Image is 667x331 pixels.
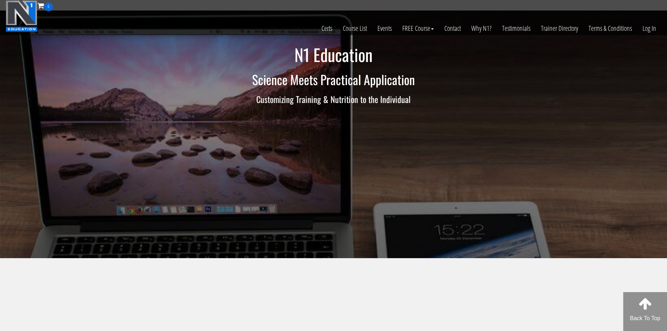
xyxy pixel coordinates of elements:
[6,0,37,32] img: n1-education
[37,1,53,10] a: 0
[129,46,539,64] h1: N1 Education
[397,11,439,46] a: FREE Course
[439,11,466,46] a: Contact
[338,11,372,46] a: Course List
[497,11,536,46] a: Testimonials
[129,95,539,104] h3: Customizing Training & Nutrition to the Individual
[316,11,338,46] a: Certs
[637,11,661,46] a: Log In
[372,11,397,46] a: Events
[129,73,539,87] h2: Science Meets Practical Application
[44,2,53,11] span: 0
[466,11,497,46] a: Why N1?
[536,11,583,46] a: Trainer Directory
[583,11,637,46] a: Terms & Conditions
